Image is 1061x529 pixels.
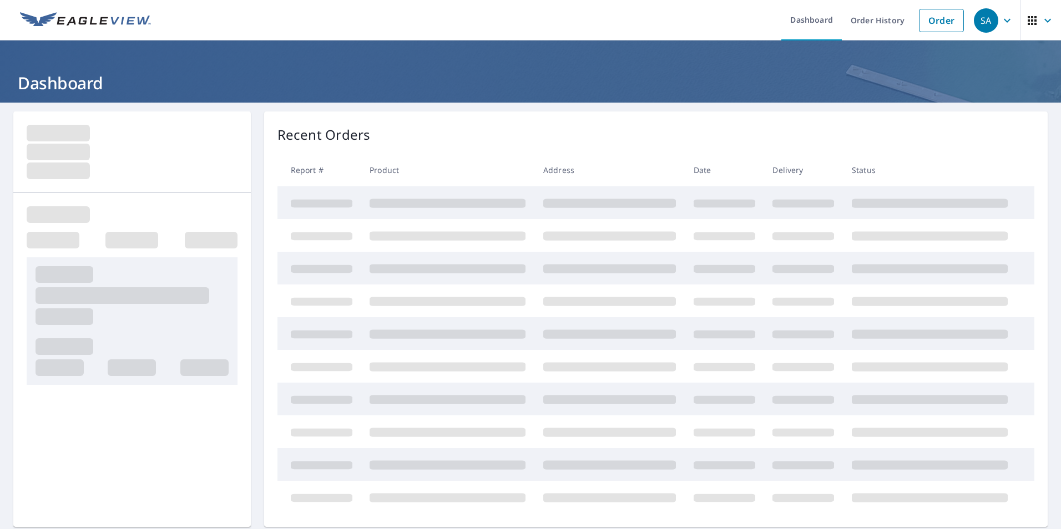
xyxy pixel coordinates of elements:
th: Delivery [764,154,843,186]
div: SA [974,8,998,33]
th: Product [361,154,534,186]
h1: Dashboard [13,72,1048,94]
th: Status [843,154,1017,186]
th: Report # [277,154,361,186]
p: Recent Orders [277,125,371,145]
th: Date [685,154,764,186]
img: EV Logo [20,12,151,29]
th: Address [534,154,685,186]
a: Order [919,9,964,32]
